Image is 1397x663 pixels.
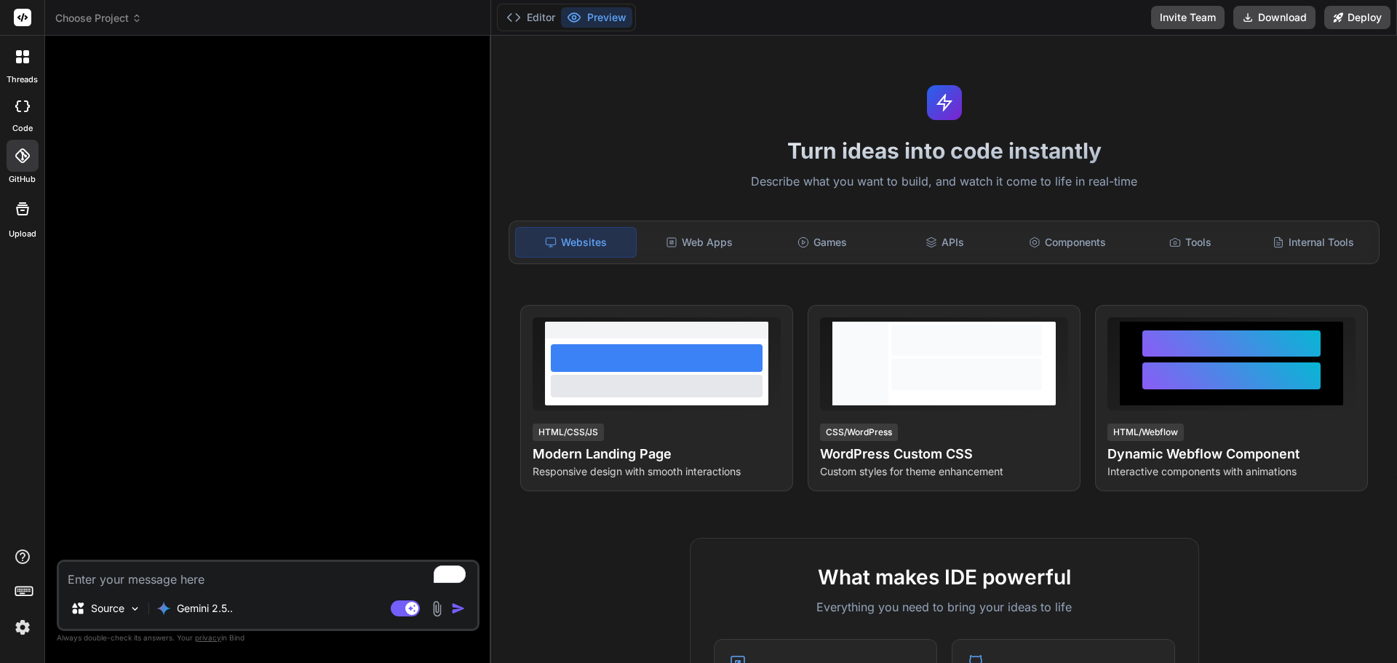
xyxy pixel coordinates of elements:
button: Deploy [1324,6,1390,29]
div: CSS/WordPress [820,424,898,441]
p: Custom styles for theme enhancement [820,464,1068,479]
label: GitHub [9,173,36,186]
p: Responsive design with smooth interactions [533,464,781,479]
h1: Turn ideas into code instantly [500,138,1388,164]
label: code [12,122,33,135]
h4: Dynamic Webflow Component [1107,444,1356,464]
span: Choose Project [55,11,142,25]
p: Describe what you want to build, and watch it come to life in real-time [500,172,1388,191]
span: privacy [195,633,221,642]
button: Preview [561,7,632,28]
div: Games [763,227,883,258]
div: Tools [1131,227,1251,258]
button: Invite Team [1151,6,1225,29]
p: Interactive components with animations [1107,464,1356,479]
h4: Modern Landing Page [533,444,781,464]
img: Pick Models [129,603,141,615]
div: Websites [515,227,637,258]
label: threads [7,74,38,86]
div: HTML/Webflow [1107,424,1184,441]
label: Upload [9,228,36,240]
button: Download [1233,6,1316,29]
img: settings [10,615,35,640]
p: Source [91,601,124,616]
h4: WordPress Custom CSS [820,444,1068,464]
div: Web Apps [640,227,760,258]
p: Everything you need to bring your ideas to life [714,598,1175,616]
button: Editor [501,7,561,28]
div: Components [1008,227,1128,258]
h2: What makes IDE powerful [714,562,1175,592]
p: Gemini 2.5.. [177,601,233,616]
p: Always double-check its answers. Your in Bind [57,631,479,645]
div: APIs [885,227,1005,258]
div: Internal Tools [1253,227,1373,258]
img: Gemini 2.5 Pro [156,601,171,616]
textarea: To enrich screen reader interactions, please activate Accessibility in Grammarly extension settings [59,562,477,588]
div: HTML/CSS/JS [533,424,604,441]
img: attachment [429,600,445,617]
img: icon [451,601,466,616]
